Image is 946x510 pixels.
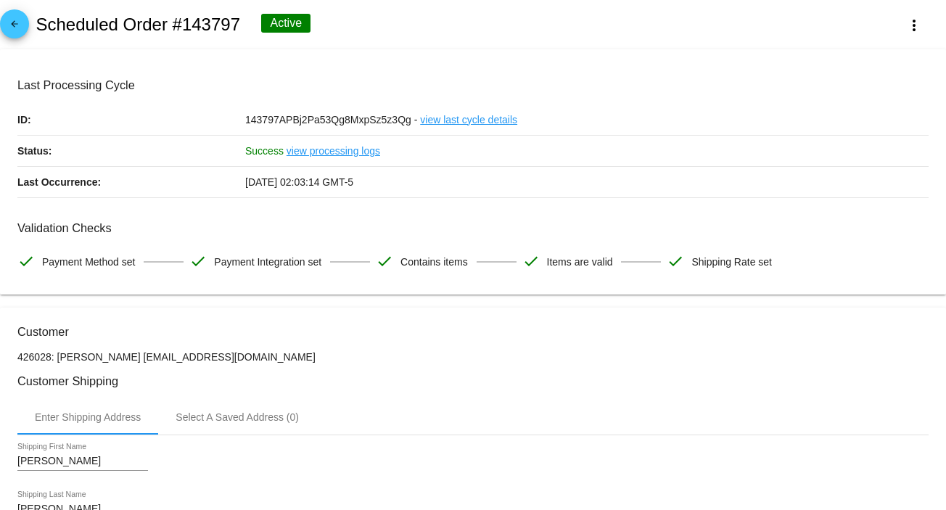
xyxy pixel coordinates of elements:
span: Items are valid [547,247,613,277]
div: Enter Shipping Address [35,411,141,423]
span: Payment Method set [42,247,135,277]
h3: Validation Checks [17,221,929,235]
p: Last Occurrence: [17,167,245,197]
h2: Scheduled Order #143797 [36,15,240,35]
div: Select A Saved Address (0) [176,411,299,423]
span: Success [245,145,284,157]
a: view last cycle details [420,104,517,135]
mat-icon: check [17,252,35,270]
mat-icon: check [376,252,393,270]
a: view processing logs [287,136,380,166]
div: Active [261,14,310,33]
p: 426028: [PERSON_NAME] [EMAIL_ADDRESS][DOMAIN_NAME] [17,351,929,363]
p: ID: [17,104,245,135]
span: Shipping Rate set [691,247,772,277]
span: 143797APBj2Pa53Qg8MxpSz5z3Qg - [245,114,417,126]
h3: Customer Shipping [17,374,929,388]
span: Payment Integration set [214,247,321,277]
mat-icon: check [189,252,207,270]
mat-icon: check [667,252,684,270]
mat-icon: check [522,252,540,270]
h3: Last Processing Cycle [17,78,929,92]
mat-icon: more_vert [905,17,923,34]
h3: Customer [17,325,929,339]
span: Contains items [400,247,468,277]
p: Status: [17,136,245,166]
mat-icon: arrow_back [6,19,23,36]
input: Shipping First Name [17,456,148,467]
span: [DATE] 02:03:14 GMT-5 [245,176,353,188]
